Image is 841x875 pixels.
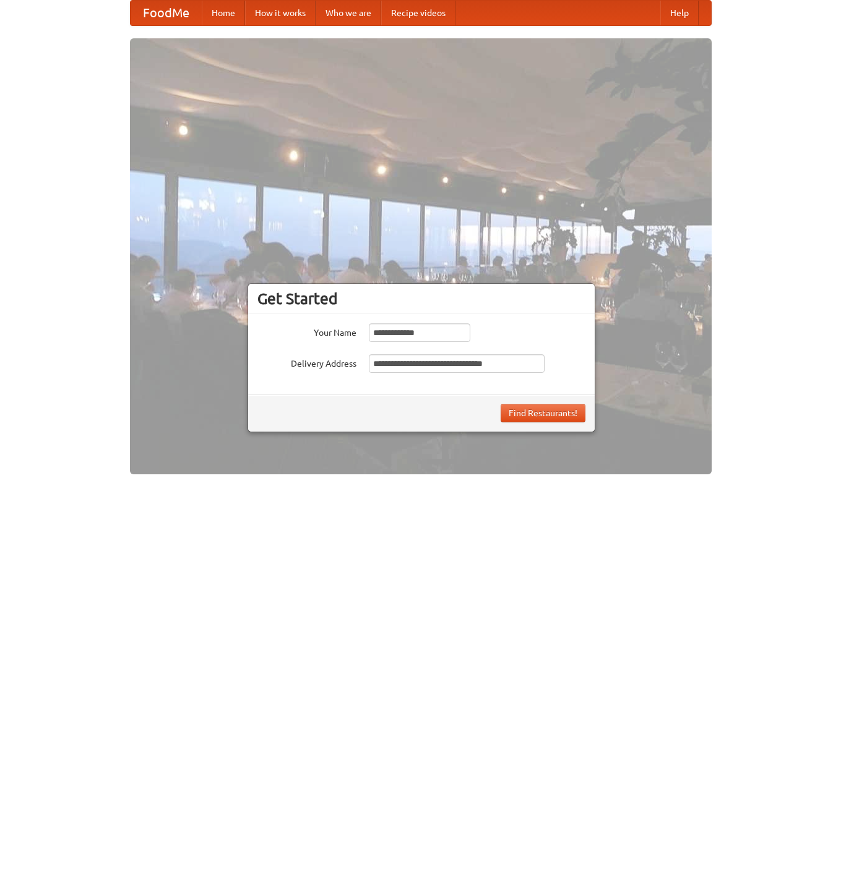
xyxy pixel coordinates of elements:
a: Home [202,1,245,25]
a: Help [660,1,699,25]
a: Who we are [316,1,381,25]
h3: Get Started [257,289,585,308]
a: Recipe videos [381,1,455,25]
label: Your Name [257,323,356,339]
label: Delivery Address [257,354,356,370]
a: How it works [245,1,316,25]
button: Find Restaurants! [501,404,585,422]
a: FoodMe [131,1,202,25]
